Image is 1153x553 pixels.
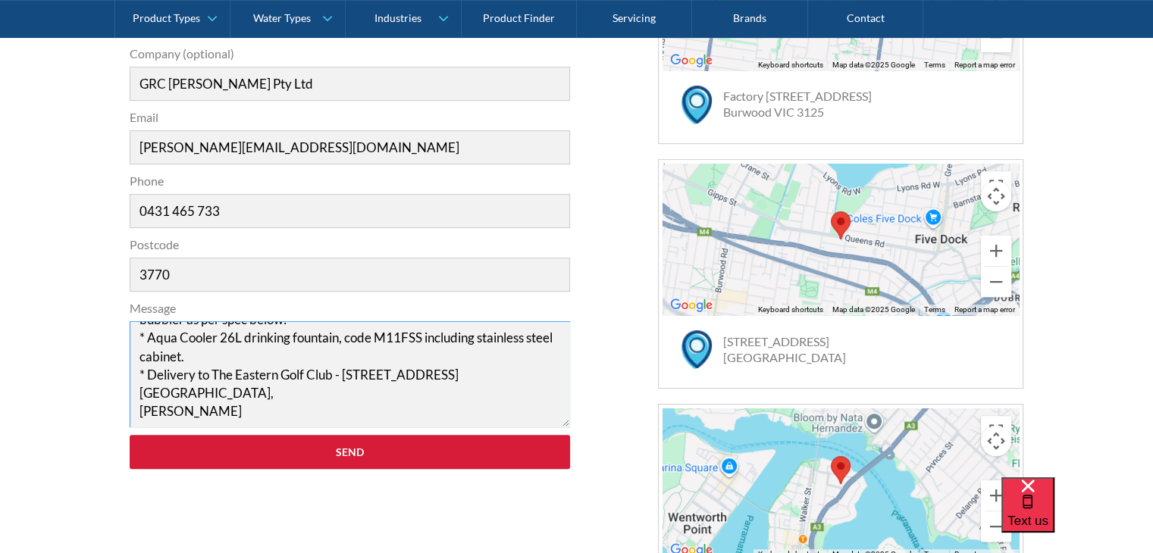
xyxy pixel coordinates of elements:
label: Company (optional) [130,45,571,63]
div: Water Types [253,12,311,25]
input: Send [130,435,571,469]
a: Terms (opens in new tab) [923,305,945,314]
button: Zoom in [981,236,1011,266]
span: Map data ©2025 Google [832,61,914,69]
a: Terms (opens in new tab) [923,61,945,69]
a: Open this area in Google Maps (opens a new window) [666,51,716,70]
button: Zoom out [981,511,1011,542]
button: Zoom in [981,480,1011,511]
label: Message [130,299,571,317]
a: Open this area in Google Maps (opens a new window) [666,295,716,315]
div: Map pin [831,211,851,239]
div: Product Types [133,12,200,25]
button: Keyboard shortcuts [757,305,822,315]
button: Map camera controls [981,426,1011,456]
iframe: podium webchat widget bubble [1001,477,1153,553]
button: Toggle fullscreen view [981,171,1011,202]
label: Email [130,108,571,127]
button: Keyboard shortcuts [757,60,822,70]
span: Map data ©2025 Google [832,305,914,314]
label: Postcode [130,236,571,254]
button: Map camera controls [981,181,1011,211]
a: Report a map error [954,61,1014,69]
a: Report a map error [954,305,1014,314]
a: Factory [STREET_ADDRESS]Burwood VIC 3125 [723,89,872,119]
div: Industries [374,12,421,25]
img: Google [666,51,716,70]
div: Map pin [831,456,851,484]
label: Phone [130,172,571,190]
img: map marker icon [681,86,712,124]
button: Toggle fullscreen view [981,416,1011,446]
button: Zoom out [981,267,1011,297]
img: map marker icon [681,330,712,369]
a: [STREET_ADDRESS][GEOGRAPHIC_DATA] [723,334,846,364]
img: Google [666,295,716,315]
